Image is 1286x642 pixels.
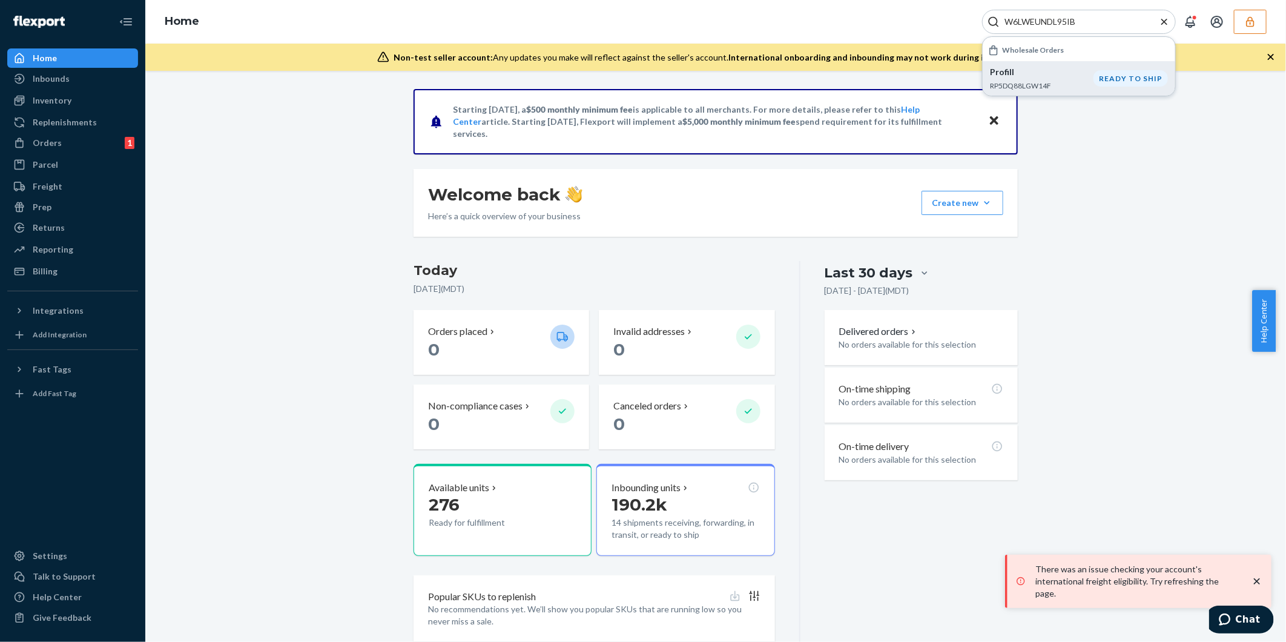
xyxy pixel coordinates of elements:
div: Orders [33,137,62,149]
div: Inbounds [33,73,70,85]
div: Reporting [33,243,73,256]
a: Add Integration [7,325,138,345]
button: Available units276Ready for fulfillment [414,464,592,556]
div: Give Feedback [33,612,91,624]
div: Replenishments [33,116,97,128]
p: Non-compliance cases [428,399,523,413]
p: [DATE] ( MDT ) [414,283,775,295]
svg: close toast [1251,575,1263,587]
span: 276 [429,494,460,515]
div: Returns [33,222,65,234]
p: There was an issue checking your account's international freight eligibility. Try refreshing the ... [1035,563,1239,600]
span: $5,000 monthly minimum fee [682,116,796,127]
a: Parcel [7,155,138,174]
button: Help Center [1252,290,1276,352]
div: Last 30 days [825,263,913,282]
div: Home [33,52,57,64]
p: Profill [990,66,1093,78]
button: Open notifications [1178,10,1202,34]
a: Inventory [7,91,138,110]
p: Orders placed [428,325,487,339]
ol: breadcrumbs [155,4,209,39]
span: International onboarding and inbounding may not work during impersonation. [729,52,1043,62]
p: On-time delivery [839,440,909,454]
h6: Wholesale Orders [1002,46,1064,54]
a: Orders1 [7,133,138,153]
button: Close Search [1158,16,1170,28]
a: Reporting [7,240,138,259]
p: No orders available for this selection [839,454,1003,466]
button: Delivered orders [839,325,918,339]
button: Close [986,113,1002,130]
p: No orders available for this selection [839,396,1003,408]
button: Give Feedback [7,608,138,627]
p: Available units [429,481,489,495]
p: Ready for fulfillment [429,517,541,529]
button: Create new [922,191,1003,215]
a: Home [165,15,199,28]
span: 0 [613,414,625,434]
div: Add Fast Tag [33,388,76,399]
span: Non-test seller account: [394,52,493,62]
p: Popular SKUs to replenish [428,590,536,604]
button: Canceled orders 0 [599,385,774,449]
a: Add Fast Tag [7,384,138,403]
button: Invalid addresses 0 [599,310,774,375]
p: Inbounding units [612,481,681,495]
span: 190.2k [612,494,667,515]
span: 0 [428,339,440,360]
button: Open account menu [1205,10,1229,34]
input: Search Input [1000,16,1149,28]
div: Prep [33,201,51,213]
p: Starting [DATE], a is applicable to all merchants. For more details, please refer to this article... [453,104,977,140]
button: Integrations [7,301,138,320]
button: Talk to Support [7,567,138,586]
a: Prep [7,197,138,217]
button: Inbounding units190.2k14 shipments receiving, forwarding, in transit, or ready to ship [596,464,774,556]
div: Fast Tags [33,363,71,376]
div: Integrations [33,305,84,317]
p: 14 shipments receiving, forwarding, in transit, or ready to ship [612,517,759,541]
button: Close Navigation [114,10,138,34]
a: Returns [7,218,138,237]
a: Billing [7,262,138,281]
span: 0 [428,414,440,434]
button: Non-compliance cases 0 [414,385,589,449]
a: Settings [7,546,138,566]
div: Add Integration [33,329,87,340]
p: No orders available for this selection [839,339,1003,351]
p: No recommendations yet. We’ll show you popular SKUs that are running low so you never miss a sale. [428,603,760,627]
a: Inbounds [7,69,138,88]
button: Orders placed 0 [414,310,589,375]
a: Home [7,48,138,68]
iframe: Opens a widget where you can chat to one of our agents [1209,606,1274,636]
button: Fast Tags [7,360,138,379]
a: Help Center [7,587,138,607]
img: hand-wave emoji [566,186,582,203]
span: 0 [613,339,625,360]
div: Billing [33,265,58,277]
p: Invalid addresses [613,325,685,339]
span: $500 monthly minimum fee [526,104,633,114]
div: Talk to Support [33,571,96,583]
div: Inventory [33,94,71,107]
h3: Today [414,261,775,280]
h1: Welcome back [428,184,582,205]
div: 1 [125,137,134,149]
a: Freight [7,177,138,196]
div: Freight [33,180,62,193]
div: Settings [33,550,67,562]
p: Here’s a quick overview of your business [428,210,582,222]
p: Canceled orders [613,399,681,413]
p: On-time shipping [839,382,911,396]
a: Replenishments [7,113,138,132]
svg: Search Icon [988,16,1000,28]
div: Help Center [33,591,82,603]
div: Parcel [33,159,58,171]
p: [DATE] - [DATE] ( MDT ) [825,285,909,297]
div: Ready to ship [1093,70,1168,87]
p: RP5DQ88LGW14F [990,81,1093,91]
